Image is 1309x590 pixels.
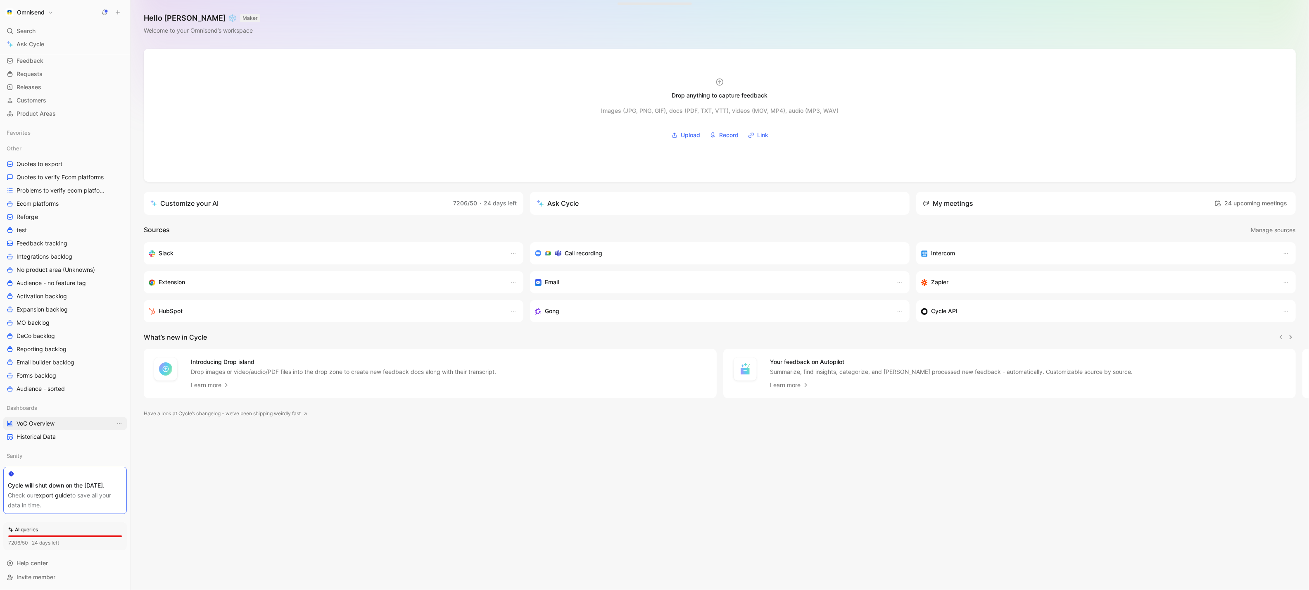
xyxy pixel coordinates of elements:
h2: What’s new in Cycle [144,332,207,342]
a: DeCo backlog [3,330,127,342]
button: Manage sources [1250,225,1296,236]
span: DeCo backlog [17,332,55,340]
span: Quotes to export [17,160,62,168]
div: 7206/50 · 24 days left [8,539,59,547]
span: Invite member [17,573,55,580]
a: Learn more [191,380,230,390]
div: Capture feedback from thousands of sources with Zapier (survey results, recordings, sheets, etc). [921,277,1274,287]
p: Summarize, find insights, categorize, and [PERSON_NAME] processed new feedback - automatically. C... [770,368,1133,376]
span: Quotes to verify Ecom platforms [17,173,104,181]
span: Search [17,26,36,36]
a: Customize your AI7206/50·24 days left [144,192,523,215]
span: Favorites [7,128,31,137]
a: Reporting backlog [3,343,127,355]
span: Customers [17,96,46,105]
button: Link [745,129,772,141]
span: Product Areas [17,109,56,118]
a: Quotes to verify Ecom platforms [3,171,127,183]
button: Upload [668,129,703,141]
a: Email builder backlog [3,356,127,369]
a: Requests [3,68,127,80]
span: Upload [681,130,701,140]
button: MAKER [240,14,260,22]
span: Problems to verify ecom platforms [17,186,106,195]
div: My meetings [923,198,973,208]
h3: Slack [159,248,173,258]
div: Forward emails to your feedback inbox [535,277,888,287]
button: Ask Cycle [530,192,910,215]
span: Forms backlog [17,371,56,380]
div: Sync your customers, send feedback and get updates in Intercom [921,248,1274,258]
div: AI queries [8,526,38,534]
span: Ecom platforms [17,200,59,208]
div: Welcome to your Omnisend’s workspace [144,26,260,36]
span: Requests [17,70,43,78]
a: MO backlog [3,316,127,329]
a: Activation backlog [3,290,127,302]
h4: Your feedback on Autopilot [770,357,1133,367]
span: Sanity [7,452,22,460]
h1: Hello [PERSON_NAME] ❄️ [144,13,260,23]
h4: Introducing Drop island [191,357,496,367]
span: Reforge [17,213,38,221]
a: Product Areas [3,107,127,120]
span: Feedback tracking [17,239,67,247]
div: Ask Cycle [537,198,579,208]
button: View actions [115,419,124,428]
a: Reforge [3,211,127,223]
a: test [3,224,127,236]
img: Omnisend [5,8,14,17]
span: 24 upcoming meetings [1214,198,1287,208]
div: Sanity [3,450,127,462]
span: MO backlog [17,319,50,327]
a: No product area (Unknowns) [3,264,127,276]
a: Releases [3,81,127,93]
div: Sync customers & send feedback from custom sources. Get inspired by our favorite use case [921,306,1274,316]
span: 7206/50 [453,200,477,207]
a: Integrations backlog [3,250,127,263]
span: Integrations backlog [17,252,72,261]
div: Dashboards [3,402,127,414]
div: Capture feedback from anywhere on the web [149,277,502,287]
span: 24 days left [484,200,517,207]
a: Audience - sorted [3,383,127,395]
h3: Call recording [565,248,602,258]
a: Audience - no feature tag [3,277,127,289]
a: Feedback tracking [3,237,127,250]
button: OmnisendOmnisend [3,7,55,18]
div: Record & transcribe meetings from Zoom, Meet & Teams. [535,248,898,258]
a: Forms backlog [3,369,127,382]
a: Expansion backlog [3,303,127,316]
span: Email builder backlog [17,358,74,366]
h3: Extension [159,277,185,287]
span: Dashboards [7,404,37,412]
div: Search [3,25,127,37]
a: Historical Data [3,431,127,443]
button: Record [707,129,742,141]
span: Historical Data [17,433,56,441]
div: DashboardsVoC OverviewView actionsHistorical Data [3,402,127,443]
div: Invite member [3,571,127,583]
h3: Intercom [931,248,955,258]
span: Releases [17,83,41,91]
a: Learn more [770,380,809,390]
a: VoC OverviewView actions [3,417,127,430]
span: Help center [17,559,48,566]
a: export guide [36,492,70,499]
h3: Cycle API [931,306,957,316]
div: Check our to save all your data in time. [8,490,122,510]
a: Have a look at Cycle’s changelog – we’ve been shipping weirdly fast [144,409,307,418]
h3: HubSpot [159,306,183,316]
span: Feedback [17,57,43,65]
div: Favorites [3,126,127,139]
span: test [17,226,27,234]
h3: Email [545,277,559,287]
div: Other [3,142,127,155]
h2: Sources [144,225,170,236]
div: Sync your customers, send feedback and get updates in Slack [149,248,502,258]
span: VoC Overview [17,419,55,428]
span: Expansion backlog [17,305,68,314]
span: No product area (Unknowns) [17,266,95,274]
a: Ecom platforms [3,197,127,210]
